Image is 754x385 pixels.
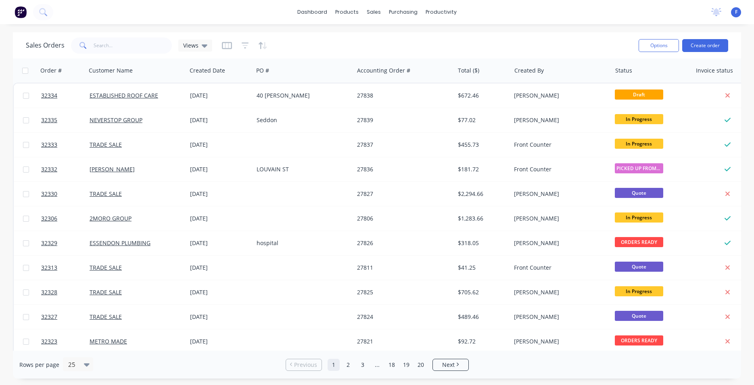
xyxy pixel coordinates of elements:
div: LOUVAIN ST [257,165,346,173]
a: Previous page [286,361,322,369]
a: Page 19 [400,359,412,371]
div: $489.46 [458,313,505,321]
div: Created By [514,67,544,75]
a: 32329 [41,231,90,255]
span: ORDERS READY [615,335,663,345]
div: [DATE] [190,337,250,345]
div: Front Counter [514,264,604,272]
a: Page 3 [357,359,369,371]
span: Quote [615,311,663,321]
div: Front Counter [514,165,604,173]
div: Created Date [190,67,225,75]
button: Options [639,39,679,52]
div: $2,294.66 [458,190,505,198]
button: Create order [682,39,728,52]
a: 32306 [41,206,90,231]
div: [DATE] [190,92,250,100]
span: 32334 [41,92,57,100]
a: Page 1 is your current page [328,359,340,371]
a: METRO MADE [90,337,127,345]
div: 27827 [357,190,447,198]
span: In Progress [615,114,663,124]
div: PO # [256,67,269,75]
span: Draft [615,89,663,100]
div: [PERSON_NAME] [514,239,604,247]
span: 32323 [41,337,57,345]
div: $92.72 [458,337,505,345]
div: $318.05 [458,239,505,247]
div: 27836 [357,165,447,173]
div: 27839 [357,116,447,124]
span: Views [183,41,198,50]
div: [DATE] [190,288,250,296]
a: TRADE SALE [90,264,122,271]
a: Page 20 [415,359,427,371]
ul: Pagination [282,359,472,371]
a: 32313 [41,256,90,280]
a: TRADE SALE [90,313,122,320]
span: F [735,8,737,16]
span: 32306 [41,214,57,223]
a: TRADE SALE [90,288,122,296]
a: 32332 [41,157,90,181]
a: ESSENDON PLUMBING [90,239,150,247]
div: $705.62 [458,288,505,296]
a: TRADE SALE [90,141,122,148]
div: hospital [257,239,346,247]
div: [PERSON_NAME] [514,337,604,345]
div: [DATE] [190,116,250,124]
img: Factory [15,6,27,18]
div: $41.25 [458,264,505,272]
a: ESTABLISHED ROOF CARE [90,92,158,99]
div: [DATE] [190,141,250,149]
div: products [331,6,363,18]
a: 32323 [41,329,90,354]
span: Next [442,361,455,369]
a: Page 2 [342,359,354,371]
span: Quote [615,262,663,272]
div: $672.46 [458,92,505,100]
div: Front Counter [514,141,604,149]
span: In Progress [615,212,663,223]
div: [PERSON_NAME] [514,288,604,296]
span: Previous [294,361,317,369]
span: In Progress [615,139,663,149]
a: 32330 [41,182,90,206]
div: [PERSON_NAME] [514,116,604,124]
div: 27838 [357,92,447,100]
div: Customer Name [89,67,133,75]
h1: Sales Orders [26,42,65,49]
input: Search... [94,37,172,54]
div: 27811 [357,264,447,272]
div: Invoice status [696,67,733,75]
span: In Progress [615,286,663,296]
a: Next page [433,361,468,369]
div: productivity [422,6,461,18]
span: Rows per page [19,361,59,369]
div: 27837 [357,141,447,149]
div: 27806 [357,214,447,223]
span: 32333 [41,141,57,149]
a: TRADE SALE [90,190,122,198]
div: [DATE] [190,239,250,247]
span: 32330 [41,190,57,198]
div: [PERSON_NAME] [514,190,604,198]
div: 27821 [357,337,447,345]
span: ORDERS READY [615,237,663,247]
div: 27824 [357,313,447,321]
div: 27825 [357,288,447,296]
a: 2MORO GROUP [90,214,132,222]
a: dashboard [293,6,331,18]
span: Quote [615,188,663,198]
span: 32327 [41,313,57,321]
span: 32328 [41,288,57,296]
span: 32329 [41,239,57,247]
div: $181.72 [458,165,505,173]
div: 40 [PERSON_NAME] [257,92,346,100]
div: $77.02 [458,116,505,124]
a: 32335 [41,108,90,132]
div: $455.73 [458,141,505,149]
div: $1,283.66 [458,214,505,223]
a: 32327 [41,305,90,329]
div: [DATE] [190,190,250,198]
